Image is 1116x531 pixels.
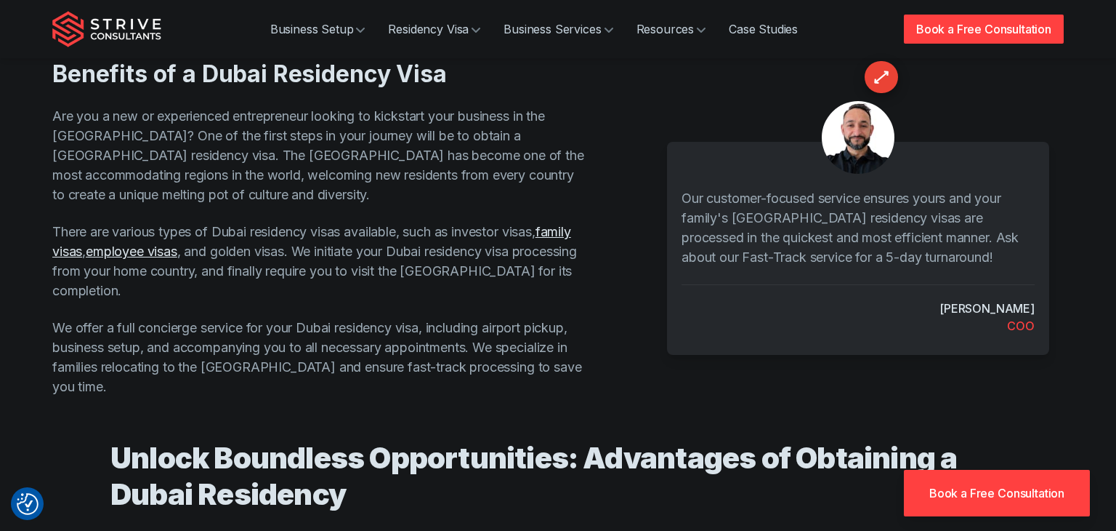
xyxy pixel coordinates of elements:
[52,224,571,259] a: family visas
[52,11,161,47] img: Strive Consultants
[682,188,1035,267] p: Our customer-focused service ensures yours and your family's [GEOGRAPHIC_DATA] residency visas ar...
[868,63,894,90] div: ⟷
[625,15,718,44] a: Resources
[904,470,1090,516] a: Book a Free Consultation
[52,318,589,396] p: We offer a full concierge service for your Dubai residency visa, including airport pickup, busine...
[904,15,1064,44] a: Book a Free Consultation
[52,106,589,204] p: Are you a new or experienced entrepreneur looking to kickstart your business in the [GEOGRAPHIC_D...
[376,15,492,44] a: Residency Visa
[17,493,39,515] img: Revisit consent button
[492,15,624,44] a: Business Services
[52,222,589,300] p: There are various types of Dubai residency visas available, such as investor visas, , , and golde...
[86,244,177,259] a: employee visas
[939,300,1035,317] cite: [PERSON_NAME]
[52,60,589,89] h2: Benefits of a Dubai Residency Visa
[717,15,809,44] a: Case Studies
[259,15,377,44] a: Business Setup
[822,101,894,174] img: aDXDSydWJ-7kSlbU_Untitleddesign-75-.png
[17,493,39,515] button: Consent Preferences
[1007,317,1035,335] div: COO
[110,440,957,512] strong: Unlock Boundless Opportunities: Advantages of Obtaining a Dubai Residency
